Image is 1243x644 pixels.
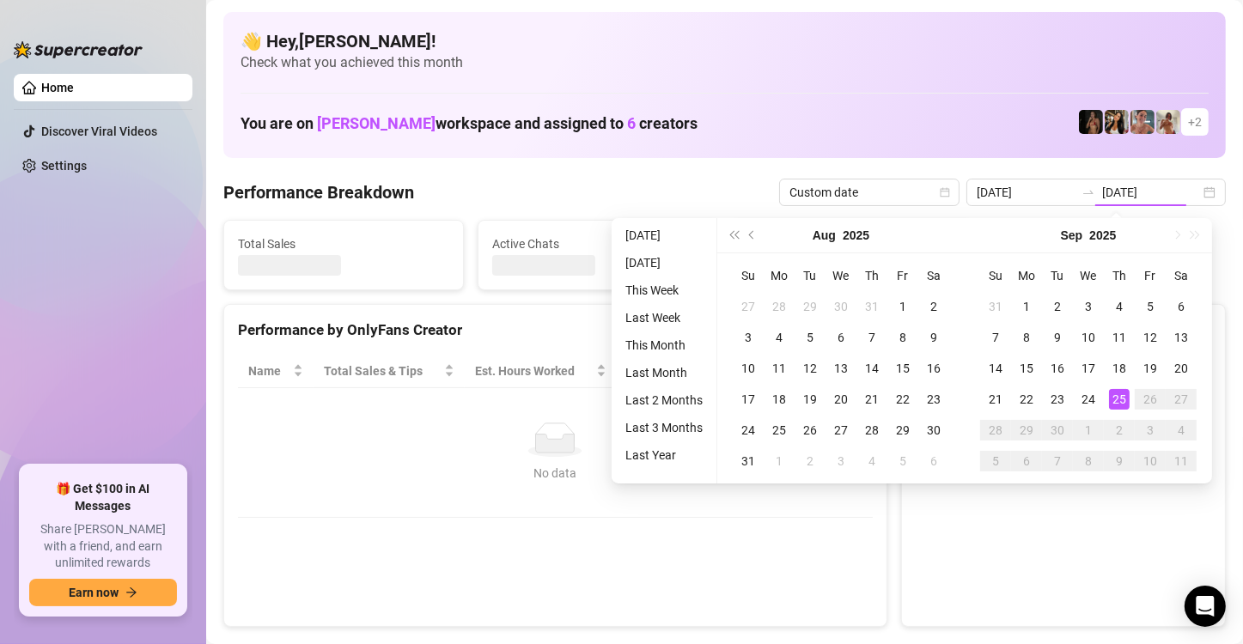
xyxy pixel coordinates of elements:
th: Sales / Hour [617,355,732,388]
span: Custom date [789,179,949,205]
span: arrow-right [125,586,137,598]
span: + 2 [1188,112,1202,131]
span: Chat Conversion [741,361,848,380]
img: Green [1156,110,1180,134]
div: Open Intercom Messenger [1185,586,1226,627]
h4: Performance Breakdown [223,180,414,204]
img: D [1079,110,1103,134]
img: AD [1105,110,1129,134]
span: [PERSON_NAME] [317,114,436,132]
h1: You are on workspace and assigned to creators [241,114,698,133]
th: Chat Conversion [731,355,872,388]
span: 6 [627,114,636,132]
span: Share [PERSON_NAME] with a friend, and earn unlimited rewards [29,521,177,572]
span: Earn now [69,586,119,599]
div: No data [255,464,856,483]
h4: 👋 Hey, [PERSON_NAME] ! [241,29,1209,53]
div: Performance by OnlyFans Creator [238,319,873,342]
a: Home [41,81,74,94]
input: Start date [977,183,1075,202]
span: to [1082,185,1095,199]
img: logo-BBDzfeDw.svg [14,41,143,58]
a: Discover Viral Videos [41,125,157,138]
span: Messages Sent [746,234,958,253]
input: End date [1102,183,1200,202]
th: Name [238,355,314,388]
div: Est. Hours Worked [475,361,593,380]
span: Active Chats [492,234,704,253]
span: Sales / Hour [627,361,708,380]
span: Name [248,361,289,380]
div: Sales by OnlyFans Creator [916,319,1211,342]
img: YL [1130,110,1155,134]
span: 🎁 Get $100 in AI Messages [29,481,177,514]
span: Check what you achieved this month [241,53,1209,72]
span: swap-right [1082,185,1095,199]
span: calendar [940,187,950,197]
span: Total Sales & Tips [324,361,441,380]
th: Total Sales & Tips [314,355,465,388]
span: Total Sales [238,234,449,253]
a: Settings [41,159,87,173]
button: Earn nowarrow-right [29,579,177,606]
